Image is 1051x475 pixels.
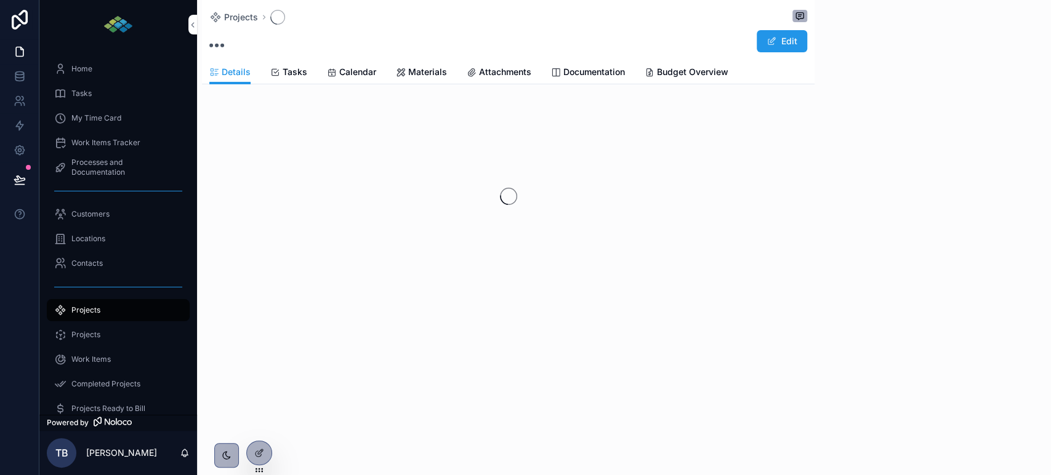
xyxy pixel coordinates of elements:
img: App logo [103,15,134,34]
span: Locations [71,234,105,244]
a: Budget Overview [645,61,728,86]
span: Calendar [339,66,376,78]
a: Work Items [47,348,190,370]
span: Work Items Tracker [71,138,140,148]
p: [PERSON_NAME] [86,447,157,459]
a: Details [209,61,251,84]
a: Contacts [47,252,190,274]
span: Projects [224,11,258,23]
a: Projects Ready to Bill [47,397,190,420]
a: Powered by [39,415,197,431]
a: Calendar [327,61,376,86]
a: Documentation [551,61,625,86]
span: Details [222,66,251,78]
span: Budget Overview [657,66,728,78]
span: Projects Ready to Bill [71,404,145,413]
span: Contacts [71,258,103,268]
a: Tasks [270,61,307,86]
span: Work Items [71,354,111,364]
a: Projects [47,324,190,346]
span: Projects [71,305,100,315]
span: Home [71,64,92,74]
span: Customers [71,209,110,219]
a: Materials [396,61,447,86]
a: Locations [47,228,190,250]
span: Attachments [479,66,531,78]
a: Projects [47,299,190,321]
a: Attachments [467,61,531,86]
span: TB [55,445,68,460]
a: Processes and Documentation [47,156,190,178]
span: Tasks [71,89,92,98]
a: Completed Projects [47,373,190,395]
span: Documentation [563,66,625,78]
a: Home [47,58,190,80]
a: Tasks [47,82,190,105]
a: Customers [47,203,190,225]
a: Work Items Tracker [47,132,190,154]
span: Projects [71,330,100,340]
span: Processes and Documentation [71,158,177,177]
span: Powered by [47,418,89,428]
span: Tasks [283,66,307,78]
button: Edit [757,30,807,52]
span: Materials [408,66,447,78]
span: My Time Card [71,113,121,123]
div: scrollable content [39,49,197,415]
a: Projects [209,11,258,23]
span: Completed Projects [71,379,140,389]
a: My Time Card [47,107,190,129]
